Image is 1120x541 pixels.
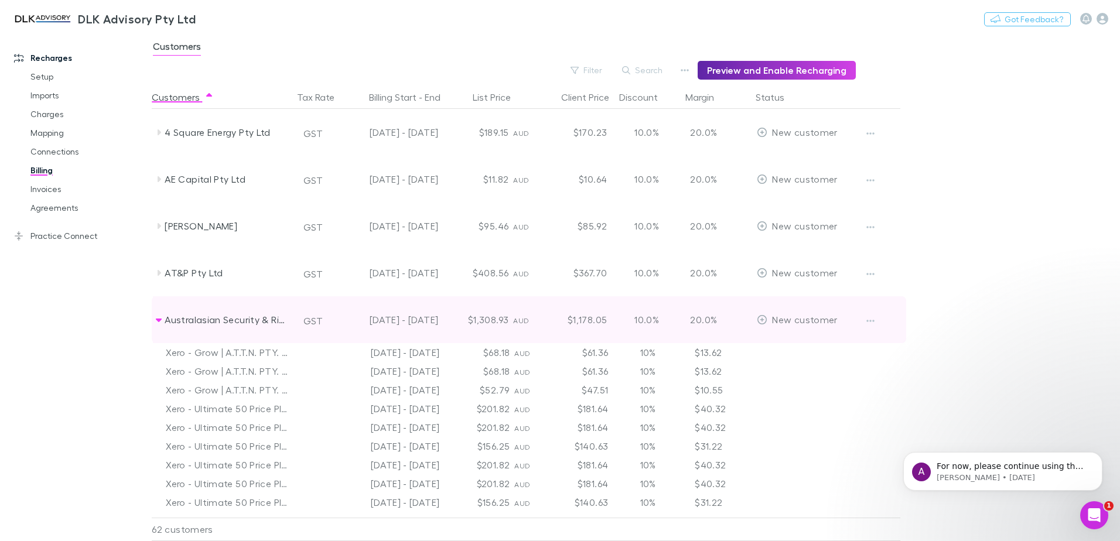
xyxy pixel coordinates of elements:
div: $156.25 [444,437,514,456]
div: 10.0% [612,296,682,343]
a: Imports [19,86,158,105]
span: AUD [513,269,529,278]
div: $61.36 [542,362,613,381]
button: GST [298,311,328,330]
div: 10% [613,381,683,399]
span: 1 [1104,501,1114,511]
div: Xero - Ultimate 50 Price Plan | ASRM [166,474,288,493]
button: Got Feedback? [984,12,1071,26]
div: [DATE] - [DATE] [339,343,444,362]
div: [DATE] - [DATE] [339,437,444,456]
div: AT&P Pty Ltd [165,249,289,296]
div: [DATE] - [DATE] [339,381,444,399]
div: 10% [613,474,683,493]
div: [PERSON_NAME]GST[DATE] - [DATE]$95.46AUD$85.9210.0%20.0%EditNew customer [152,203,906,249]
button: Status [756,85,798,109]
div: Tax Rate [297,85,349,109]
div: $367.70 [541,249,612,296]
div: $201.82 [444,399,514,418]
div: $170.23 [541,109,612,156]
div: [DATE] - [DATE] [339,399,444,418]
span: AUD [514,480,530,489]
a: DLK Advisory Pty Ltd [5,5,203,33]
button: GST [298,124,328,143]
span: AUD [513,176,529,184]
span: New customer [772,220,837,231]
div: [DATE] - [DATE] [339,493,444,512]
div: $181.64 [542,456,613,474]
button: Preview and Enable Recharging [698,61,856,80]
div: $31.22 [683,437,753,456]
a: Mapping [19,124,158,142]
button: GST [298,218,328,237]
div: $10.55 [683,381,753,399]
div: 10.0% [612,156,682,203]
div: [DATE] - [DATE] [339,418,444,437]
div: 10% [613,399,683,418]
div: Xero - Ultimate 50 Price Plan | ASRM [166,493,288,512]
div: 10% [613,418,683,437]
div: $181.64 [542,474,613,493]
div: $1,178.05 [541,296,612,343]
a: Recharges [2,49,158,67]
div: Australasian Security & Risk Management Pty LtdGST[DATE] - [DATE]$1,308.93AUD$1,178.0510.0%20.0%E... [152,296,906,343]
a: Invoices [19,180,158,198]
div: Xero - Ultimate 50 Price Plan | ASRM Services Pty Ltd [166,418,288,437]
div: [DATE] - [DATE] [342,156,438,203]
div: $68.18 [444,343,514,362]
a: Setup [19,67,158,86]
div: $40.32 [683,456,753,474]
div: Xero - Ultimate 50 Price Plan | ASRM Services Pty Ltd [166,399,288,418]
div: 4 Square Energy Pty Ltd [165,109,289,156]
button: Discount [619,85,672,109]
div: 10.0% [612,109,682,156]
div: Xero - Ultimate 50 Price Plan | ASRM [166,456,288,474]
a: Billing [19,161,158,180]
div: $52.79 [444,381,514,399]
button: GST [298,265,328,283]
span: AUD [514,386,530,395]
span: New customer [772,126,837,138]
div: $10.64 [541,156,612,203]
div: 10.0% [612,249,682,296]
div: AE Capital Pty LtdGST[DATE] - [DATE]$11.82AUD$10.6410.0%20.0%EditNew customer [152,156,906,203]
span: AUD [514,405,530,414]
button: Customers [152,85,214,109]
div: $95.46 [443,203,513,249]
div: $47.51 [542,381,613,399]
span: AUD [513,129,529,138]
a: Connections [19,142,158,161]
div: $181.64 [542,418,613,437]
div: [DATE] - [DATE] [339,474,444,493]
div: $201.82 [444,418,514,437]
p: 20.0% [687,219,717,233]
span: New customer [772,173,837,184]
div: [DATE] - [DATE] [342,249,438,296]
div: $189.15 [443,109,513,156]
div: $61.36 [542,343,613,362]
button: Search [616,63,670,77]
div: 62 customers [152,518,292,541]
button: Client Price [561,85,623,109]
div: [DATE] - [DATE] [339,362,444,381]
div: $40.32 [683,474,753,493]
div: 10% [613,437,683,456]
iframe: Intercom notifications message [886,427,1120,509]
button: Filter [565,63,609,77]
span: AUD [514,424,530,433]
span: AUD [514,368,530,376]
img: DLK Advisory Pty Ltd's Logo [12,12,73,26]
iframe: Intercom live chat [1080,501,1108,529]
span: New customer [772,267,837,278]
div: Australasian Security & Risk Management Pty Ltd [165,296,289,343]
h3: DLK Advisory Pty Ltd [78,12,196,26]
p: 20.0% [687,125,717,139]
div: Xero - Grow | A.T.T.N. PTY. LTD [166,343,288,362]
div: Xero - Grow | A.T.T.N. PTY. LTD [166,362,288,381]
div: 10% [613,456,683,474]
